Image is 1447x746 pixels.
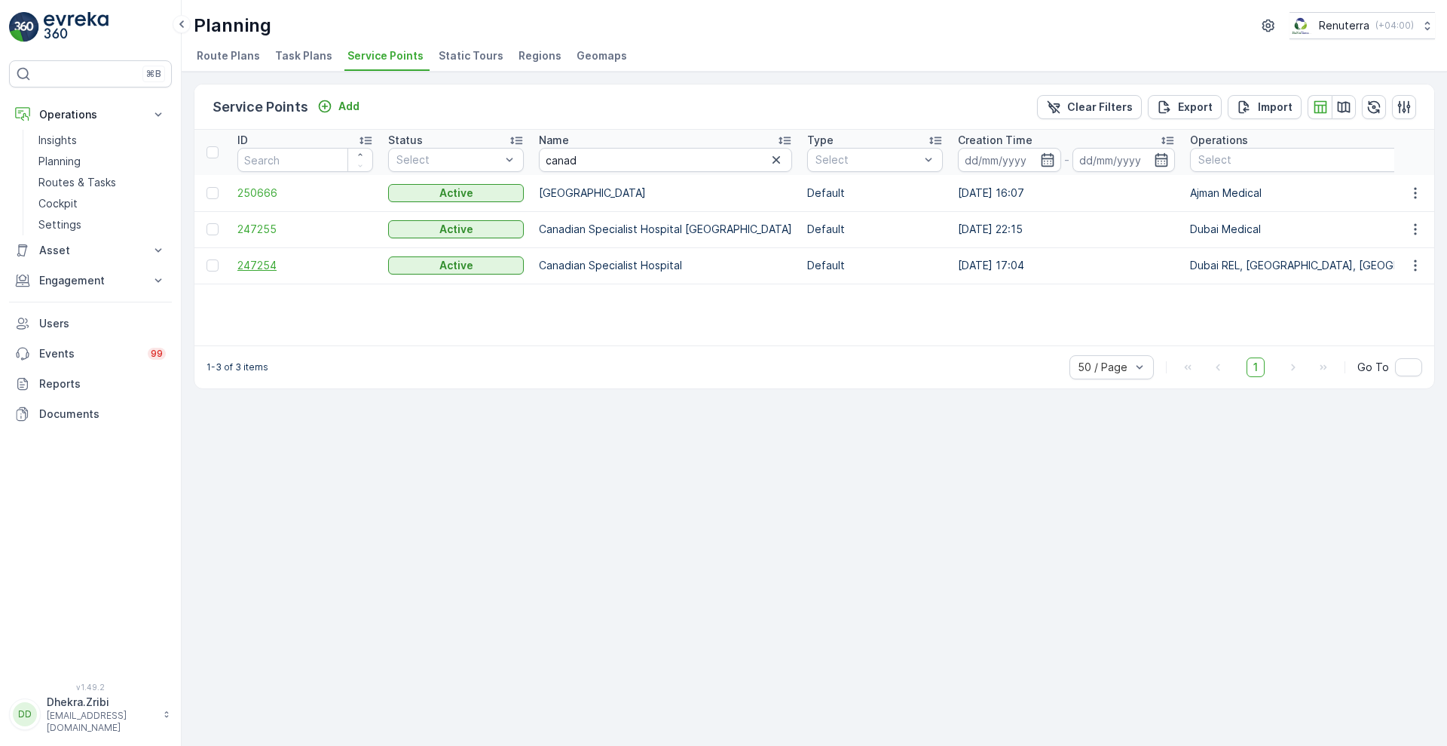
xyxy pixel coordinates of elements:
[39,376,166,391] p: Reports
[1064,151,1069,169] p: -
[1357,360,1389,375] span: Go To
[950,211,1182,247] td: [DATE] 22:15
[206,223,219,235] div: Toggle Row Selected
[388,256,524,275] button: Active
[39,316,166,331] p: Users
[519,48,561,63] span: Regions
[800,247,950,284] td: Default
[338,99,359,114] p: Add
[531,175,800,211] td: [GEOGRAPHIC_DATA]
[38,133,77,148] p: Insights
[47,710,155,734] p: [EMAIL_ADDRESS][DOMAIN_NAME]
[1037,95,1142,119] button: Clear Filters
[194,14,271,38] p: Planning
[39,107,142,122] p: Operations
[9,235,172,266] button: Asset
[47,695,155,710] p: Dhekra.Zribi
[237,222,373,237] a: 247255
[1319,18,1369,33] p: Renuterra
[237,258,373,273] a: 247254
[1258,100,1293,115] p: Import
[206,361,268,373] p: 1-3 of 3 items
[237,133,248,148] p: ID
[206,259,219,272] div: Toggle Row Selected
[44,12,109,42] img: logo_light-DOdMpM7g.png
[950,175,1182,211] td: [DATE] 16:07
[396,152,500,167] p: Select
[1289,12,1435,39] button: Renuterra(+04:00)
[439,48,503,63] span: Static Tours
[197,48,260,63] span: Route Plans
[39,346,139,361] p: Events
[9,695,172,734] button: DDDhekra.Zribi[EMAIL_ADDRESS][DOMAIN_NAME]
[439,222,473,237] p: Active
[39,273,142,288] p: Engagement
[539,133,569,148] p: Name
[38,154,81,169] p: Planning
[388,184,524,202] button: Active
[206,187,219,199] div: Toggle Row Selected
[958,148,1061,172] input: dd/mm/yyyy
[39,243,142,258] p: Asset
[800,175,950,211] td: Default
[388,220,524,238] button: Active
[38,175,116,190] p: Routes & Tasks
[146,68,161,80] p: ⌘B
[1072,148,1176,172] input: dd/mm/yyyy
[9,369,172,399] a: Reports
[38,196,78,211] p: Cockpit
[32,130,172,151] a: Insights
[9,399,172,429] a: Documents
[9,266,172,296] button: Engagement
[9,100,172,130] button: Operations
[32,151,172,172] a: Planning
[1178,100,1213,115] p: Export
[1289,17,1313,34] img: Screenshot_2024-07-26_at_13.33.01.png
[1190,133,1248,148] p: Operations
[1148,95,1222,119] button: Export
[9,309,172,339] a: Users
[531,211,800,247] td: Canadian Specialist Hospital [GEOGRAPHIC_DATA]
[32,193,172,214] a: Cockpit
[950,247,1182,284] td: [DATE] 17:04
[13,702,37,726] div: DD
[958,133,1032,148] p: Creation Time
[32,214,172,235] a: Settings
[1067,100,1133,115] p: Clear Filters
[807,133,834,148] p: Type
[39,407,166,422] p: Documents
[213,97,308,118] p: Service Points
[800,211,950,247] td: Default
[815,152,919,167] p: Select
[237,148,373,172] input: Search
[9,339,172,369] a: Events99
[151,348,163,360] p: 99
[531,247,800,284] td: Canadian Specialist Hospital
[539,148,792,172] input: Search
[1247,358,1265,377] span: 1
[347,48,424,63] span: Service Points
[9,683,172,692] span: v 1.49.2
[32,172,172,193] a: Routes & Tasks
[38,217,81,232] p: Settings
[9,12,39,42] img: logo
[1375,20,1414,32] p: ( +04:00 )
[439,186,473,201] p: Active
[577,48,627,63] span: Geomaps
[439,258,473,273] p: Active
[311,97,366,115] button: Add
[388,133,423,148] p: Status
[1228,95,1302,119] button: Import
[275,48,332,63] span: Task Plans
[237,186,373,201] a: 250666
